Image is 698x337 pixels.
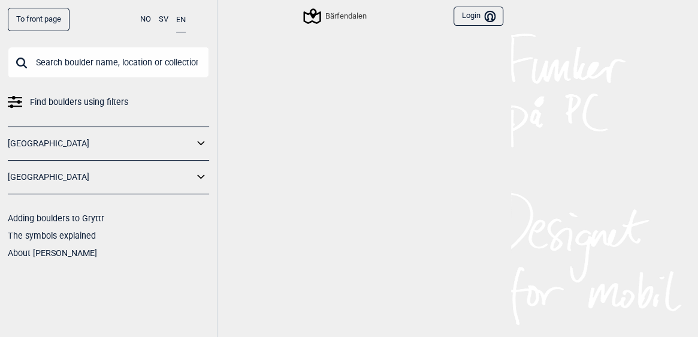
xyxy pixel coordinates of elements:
[8,47,209,78] input: Search boulder name, location or collection
[8,168,194,186] a: [GEOGRAPHIC_DATA]
[8,248,97,258] a: About [PERSON_NAME]
[140,8,151,31] button: NO
[8,94,209,111] a: Find boulders using filters
[30,94,128,111] span: Find boulders using filters
[454,7,503,26] button: Login
[176,8,186,32] button: EN
[159,8,168,31] button: SV
[8,135,194,152] a: [GEOGRAPHIC_DATA]
[8,231,96,240] a: The symbols explained
[8,213,104,223] a: Adding boulders to Gryttr
[8,8,70,31] a: To front page
[305,9,367,23] div: Bärfendalen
